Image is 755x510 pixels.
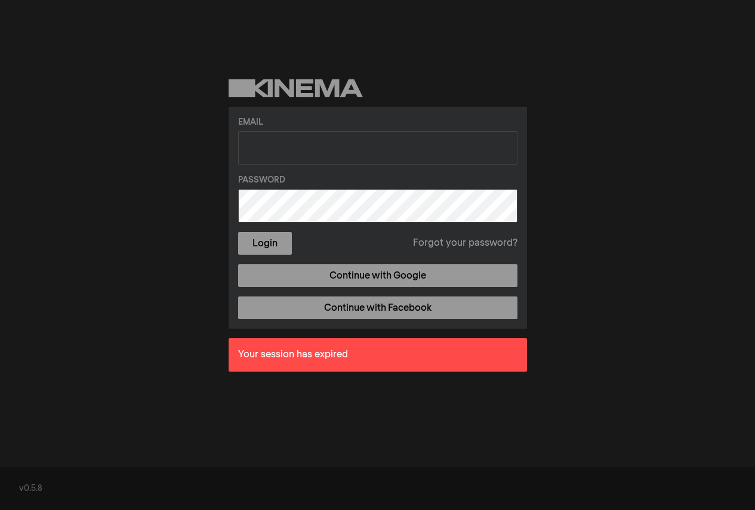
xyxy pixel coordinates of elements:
button: Login [238,232,292,255]
a: Forgot your password? [413,236,517,251]
div: Your session has expired [229,338,527,372]
label: Email [238,116,517,129]
label: Password [238,174,517,187]
a: Continue with Google [238,264,517,287]
div: v0.5.8 [19,483,736,495]
a: Continue with Facebook [238,296,517,319]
